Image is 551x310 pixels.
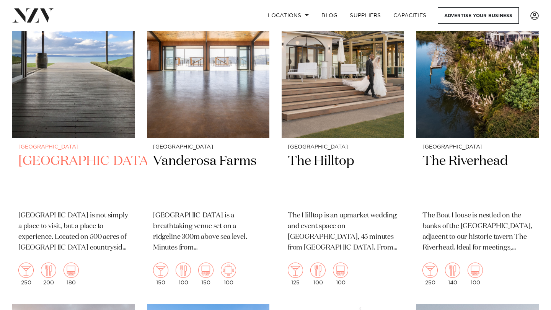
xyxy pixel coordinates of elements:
h2: The Riverhead [422,153,533,204]
p: The Boat House is nestled on the banks of the [GEOGRAPHIC_DATA], adjacent to our historic tavern ... [422,210,533,253]
small: [GEOGRAPHIC_DATA] [153,144,263,150]
a: BLOG [315,7,344,24]
img: cocktail.png [422,263,438,278]
small: [GEOGRAPHIC_DATA] [288,144,398,150]
div: 180 [64,263,79,286]
img: cocktail.png [18,263,34,278]
p: The Hilltop is an upmarket wedding and event space on [GEOGRAPHIC_DATA], 45 minutes from [GEOGRAP... [288,210,398,253]
img: meeting.png [221,263,236,278]
small: [GEOGRAPHIC_DATA] [422,144,533,150]
p: [GEOGRAPHIC_DATA] is a breathtaking venue set on a ridgeline 300m above sea level. Minutes from [... [153,210,263,253]
p: [GEOGRAPHIC_DATA] is not simply a place to visit, but a place to experience. Located on 500 acres... [18,210,129,253]
h2: Vanderosa Farms [153,153,263,204]
div: 150 [153,263,168,286]
img: dining.png [310,263,326,278]
a: Capacities [387,7,433,24]
div: 250 [422,263,438,286]
a: SUPPLIERS [344,7,387,24]
a: Locations [262,7,315,24]
img: cocktail.png [288,263,303,278]
div: 100 [176,263,191,286]
div: 100 [221,263,236,286]
img: theatre.png [198,263,214,278]
small: [GEOGRAPHIC_DATA] [18,144,129,150]
div: 140 [445,263,460,286]
img: dining.png [445,263,460,278]
img: dining.png [41,263,56,278]
img: theatre.png [468,263,483,278]
img: theatre.png [64,263,79,278]
div: 250 [18,263,34,286]
div: 100 [468,263,483,286]
img: dining.png [176,263,191,278]
img: cocktail.png [153,263,168,278]
div: 150 [198,263,214,286]
div: 200 [41,263,56,286]
h2: [GEOGRAPHIC_DATA] [18,153,129,204]
div: 125 [288,263,303,286]
a: Advertise your business [438,7,519,24]
img: theatre.png [333,263,348,278]
h2: The Hilltop [288,153,398,204]
div: 100 [333,263,348,286]
div: 100 [310,263,326,286]
img: nzv-logo.png [12,8,54,22]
